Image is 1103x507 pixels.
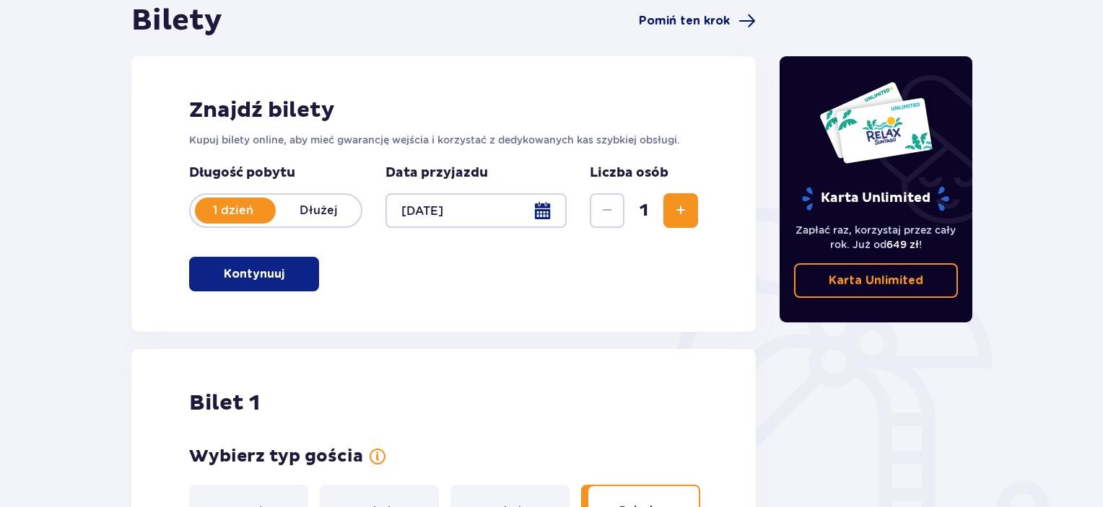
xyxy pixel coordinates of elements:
[191,203,276,219] p: 1 dzień
[819,81,933,164] img: Dwie karty całoroczne do Suntago z napisem 'UNLIMITED RELAX', na białym tle z tropikalnymi liśćmi...
[639,12,756,30] a: Pomiń ten krok
[829,273,923,288] p: Karta Unlimited
[224,266,284,282] p: Kontynuuj
[189,97,698,124] h2: Znajdź bilety
[189,133,698,147] p: Kupuj bilety online, aby mieć gwarancję wejścia i korzystać z dedykowanych kas szybkiej obsługi.
[189,389,260,417] h2: Bilet 1
[663,193,698,228] button: Zwiększ
[794,223,959,252] p: Zapłać raz, korzystaj przez cały rok. Już od !
[189,164,362,182] p: Długość pobytu
[590,164,668,182] p: Liczba osób
[801,186,951,211] p: Karta Unlimited
[189,446,363,467] h3: Wybierz typ gościa
[276,203,361,219] p: Dłużej
[385,164,488,182] p: Data przyjazdu
[794,263,959,298] a: Karta Unlimited
[131,3,222,39] h1: Bilety
[627,200,661,221] span: 1
[639,13,730,29] span: Pomiń ten krok
[189,257,319,291] button: Kontynuuj
[590,193,624,228] button: Zmniejsz
[886,239,919,250] span: 649 zł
